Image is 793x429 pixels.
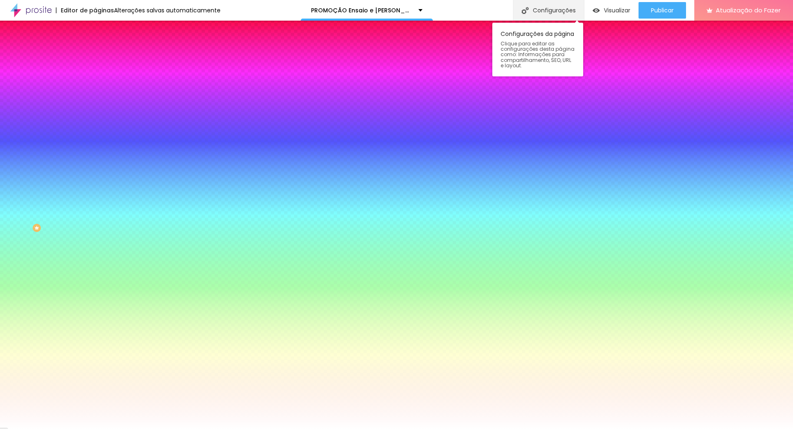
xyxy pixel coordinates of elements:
img: Ícone [522,7,529,14]
font: Clique para editar as configurações desta página como: Informações para compartilhamento, SEO, UR... [501,40,575,69]
font: Publicar [651,6,674,14]
button: Publicar [639,2,686,19]
font: Atualização do Fazer [716,6,781,14]
font: Visualizar [604,6,630,14]
font: Editor de páginas [61,6,114,14]
font: PROMOÇÃO Ensaio e [PERSON_NAME] Sensual [311,6,449,14]
button: Visualizar [584,2,639,19]
font: Configurações [533,6,576,14]
font: Configurações da página [501,30,574,38]
font: Alterações salvas automaticamente [114,6,221,14]
img: view-1.svg [593,7,600,14]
